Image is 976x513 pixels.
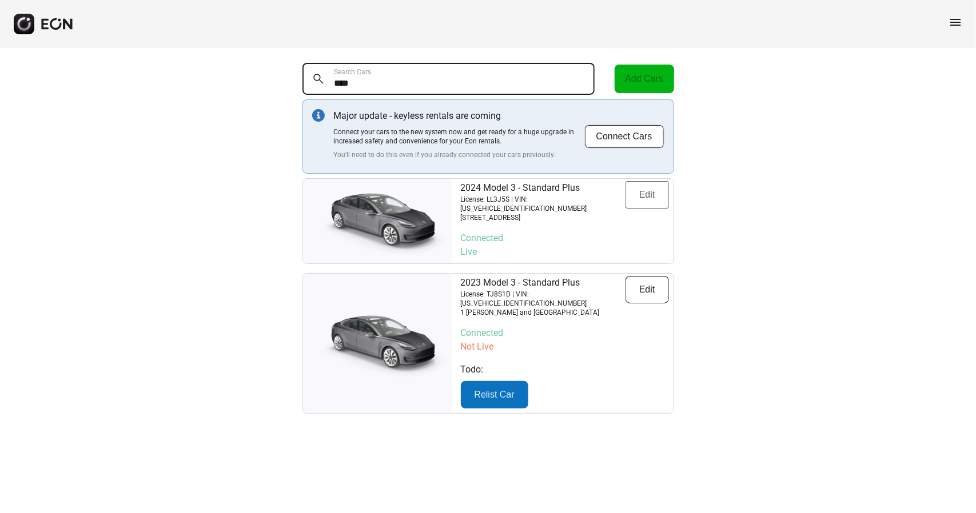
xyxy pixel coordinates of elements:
p: 2024 Model 3 - Standard Plus [461,181,626,195]
button: Relist Car [461,381,528,408]
p: [STREET_ADDRESS] [461,213,626,222]
p: 1 [PERSON_NAME] and [GEOGRAPHIC_DATA] [461,308,626,317]
button: Edit [626,181,669,209]
button: Connect Cars [584,125,664,149]
p: Todo: [461,363,669,376]
img: car [303,306,452,380]
p: You'll need to do this even if you already connected your cars previously. [334,150,584,159]
img: car [303,184,452,258]
span: menu [949,15,962,29]
p: Not Live [461,340,669,354]
p: Connect your cars to the new system now and get ready for a huge upgrade in increased safety and ... [334,127,584,146]
p: License: TJ8S1D | VIN: [US_VEHICLE_IDENTIFICATION_NUMBER] [461,290,626,308]
p: Live [461,245,669,259]
p: Major update - keyless rentals are coming [334,109,584,123]
img: info [312,109,325,122]
p: Connected [461,231,669,245]
p: 2023 Model 3 - Standard Plus [461,276,626,290]
button: Edit [626,276,669,303]
p: Connected [461,326,669,340]
p: License: LL3J5S | VIN: [US_VEHICLE_IDENTIFICATION_NUMBER] [461,195,626,213]
label: Search Cars [334,67,372,77]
